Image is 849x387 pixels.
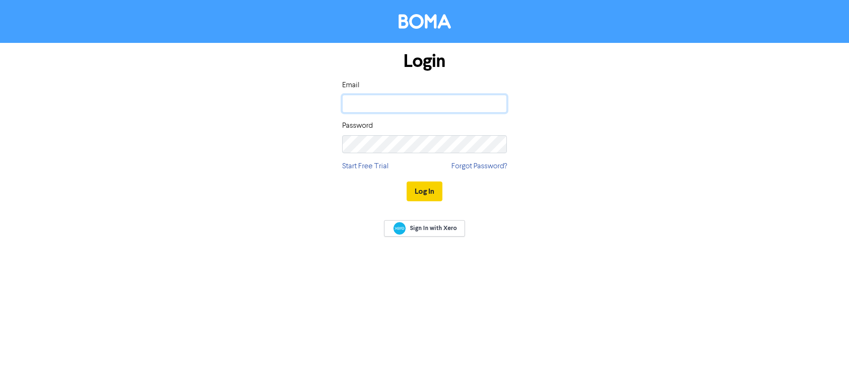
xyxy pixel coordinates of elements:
a: Forgot Password? [451,161,507,172]
a: Start Free Trial [342,161,389,172]
label: Password [342,120,373,132]
h1: Login [342,50,507,72]
button: Log In [407,181,442,201]
a: Sign In with Xero [384,220,465,237]
span: Sign In with Xero [410,224,457,232]
img: Xero logo [393,222,406,235]
label: Email [342,80,360,91]
img: BOMA Logo [399,14,451,29]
